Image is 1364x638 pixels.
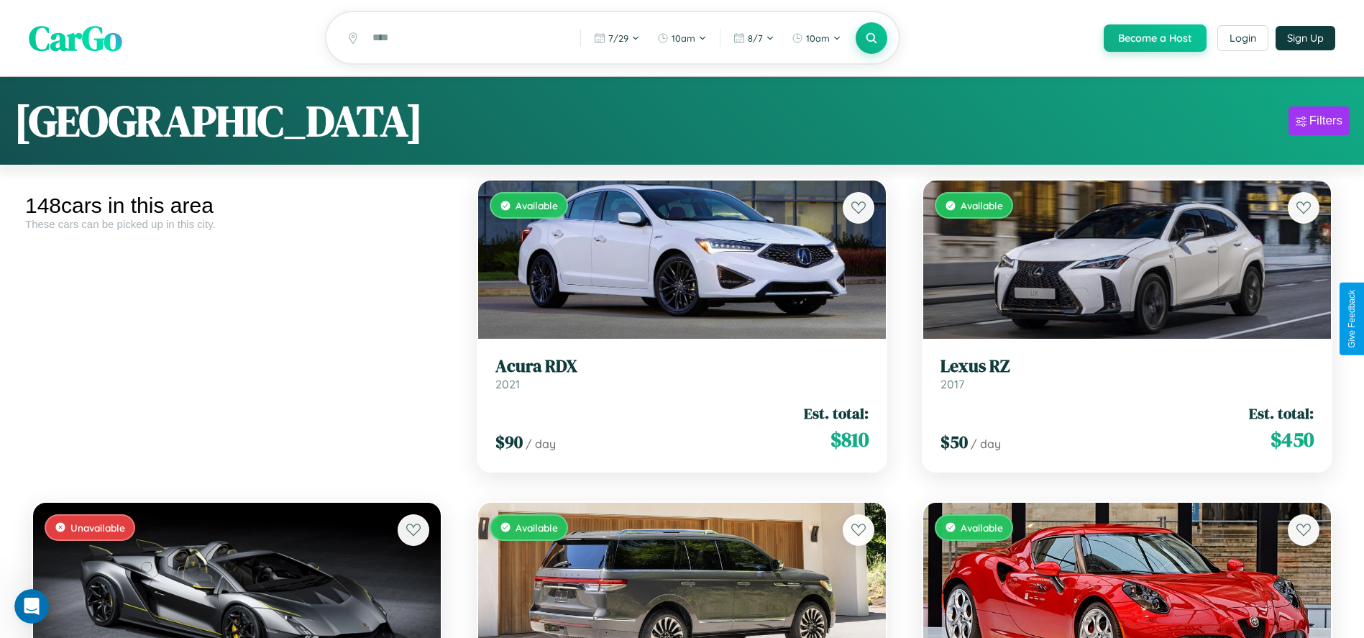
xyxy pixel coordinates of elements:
[940,430,968,454] span: $ 50
[1271,425,1314,454] span: $ 450
[940,356,1314,377] h3: Lexus RZ
[804,403,869,424] span: Est. total:
[495,356,869,377] h3: Acura RDX
[526,437,556,451] span: / day
[961,521,1003,534] span: Available
[1347,290,1357,348] div: Give Feedback
[1309,114,1342,128] div: Filters
[650,27,714,50] button: 10am
[25,218,449,230] div: These cars can be picked up in this city.
[726,27,782,50] button: 8/7
[1289,106,1350,135] button: Filters
[830,425,869,454] span: $ 810
[971,437,1001,451] span: / day
[961,199,1003,211] span: Available
[806,32,830,44] span: 10am
[495,356,869,391] a: Acura RDX2021
[70,521,125,534] span: Unavailable
[748,32,763,44] span: 8 / 7
[608,32,628,44] span: 7 / 29
[516,199,558,211] span: Available
[516,521,558,534] span: Available
[495,377,520,391] span: 2021
[1276,26,1335,50] button: Sign Up
[1104,24,1207,52] button: Become a Host
[14,91,423,150] h1: [GEOGRAPHIC_DATA]
[587,27,647,50] button: 7/29
[784,27,848,50] button: 10am
[940,377,964,391] span: 2017
[29,14,122,62] span: CarGo
[940,356,1314,391] a: Lexus RZ2017
[1249,403,1314,424] span: Est. total:
[14,589,49,624] iframe: Intercom live chat
[25,193,449,218] div: 148 cars in this area
[672,32,695,44] span: 10am
[1217,25,1268,51] button: Login
[495,430,523,454] span: $ 90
